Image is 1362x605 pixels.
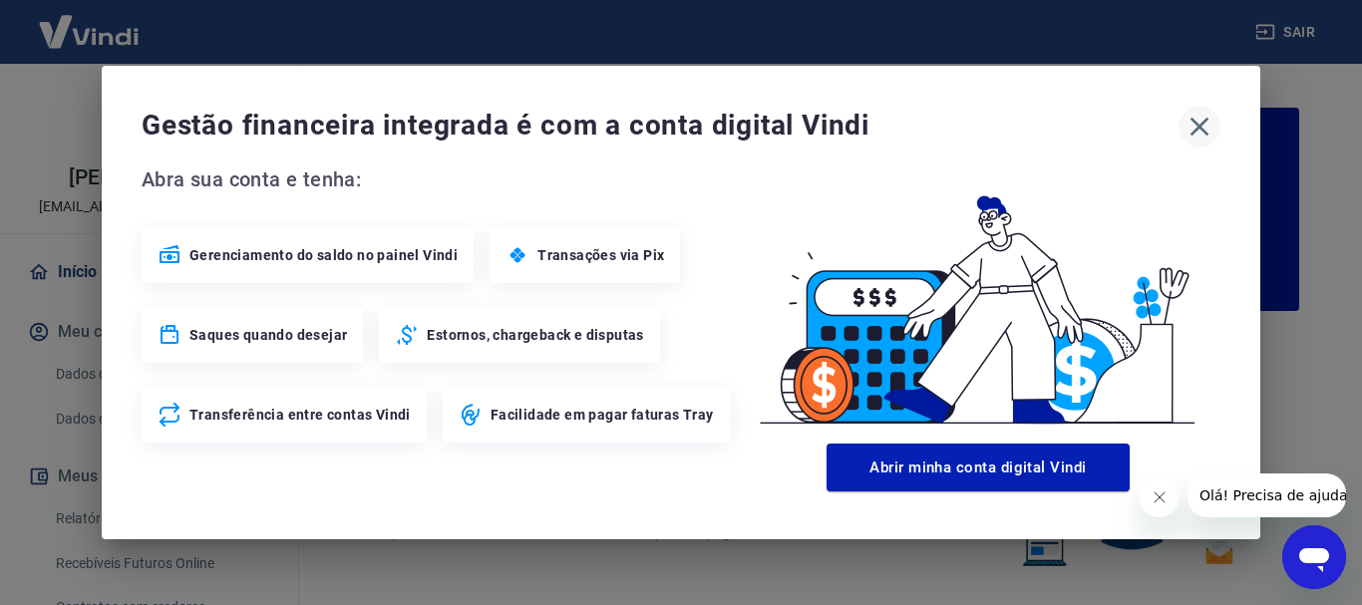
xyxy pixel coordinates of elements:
[189,405,411,425] span: Transferência entre contas Vindi
[189,325,347,345] span: Saques quando desejar
[12,14,168,30] span: Olá! Precisa de ajuda?
[537,245,664,265] span: Transações via Pix
[1188,473,1346,517] iframe: Mensagem da empresa
[142,163,736,195] span: Abra sua conta e tenha:
[1282,525,1346,589] iframe: Botão para abrir a janela de mensagens
[1140,477,1180,517] iframe: Fechar mensagem
[189,245,458,265] span: Gerenciamento do saldo no painel Vindi
[827,444,1130,491] button: Abrir minha conta digital Vindi
[491,405,714,425] span: Facilidade em pagar faturas Tray
[736,163,1220,436] img: Good Billing
[142,106,1179,146] span: Gestão financeira integrada é com a conta digital Vindi
[427,325,643,345] span: Estornos, chargeback e disputas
